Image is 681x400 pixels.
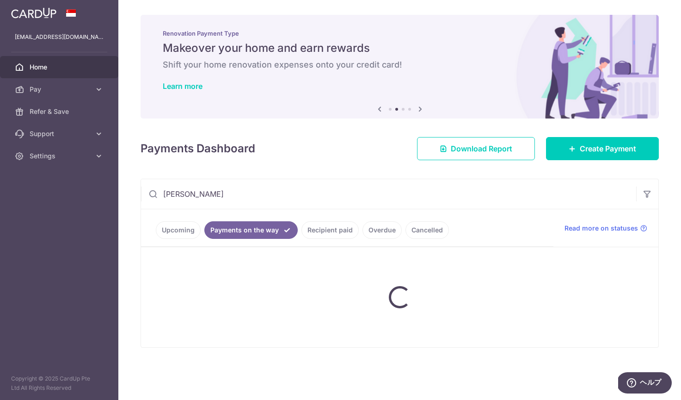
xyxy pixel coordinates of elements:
[546,137,659,160] a: Create Payment
[30,85,91,94] span: Pay
[30,62,91,72] span: Home
[618,372,672,395] iframe: ウィジェットを開いて詳しい情報を確認できます
[564,224,638,233] span: Read more on statuses
[163,81,202,91] a: Learn more
[405,221,449,239] a: Cancelled
[11,7,56,19] img: CardUp
[564,224,647,233] a: Read more on statuses
[30,129,91,138] span: Support
[30,151,91,161] span: Settings
[163,41,637,56] h5: Makeover your home and earn rewards
[580,143,636,154] span: Create Payment
[163,59,637,70] h6: Shift your home renovation expenses onto your credit card!
[141,15,659,119] img: Renovation banner
[204,221,298,239] a: Payments on the way
[30,107,91,116] span: Refer & Save
[163,30,637,37] p: Renovation Payment Type
[362,221,402,239] a: Overdue
[141,140,255,157] h4: Payments Dashboard
[417,137,535,160] a: Download Report
[141,179,636,209] input: Search by recipient name, payment id or reference
[451,143,512,154] span: Download Report
[301,221,359,239] a: Recipient paid
[156,221,201,239] a: Upcoming
[15,32,104,42] p: [EMAIL_ADDRESS][DOMAIN_NAME]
